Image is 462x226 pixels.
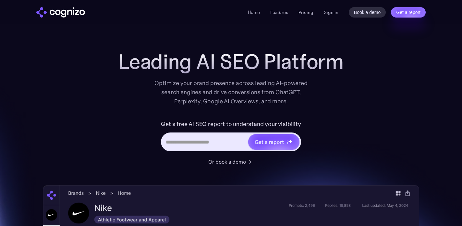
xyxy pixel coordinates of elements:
a: Get a reportstarstarstar [248,133,300,150]
img: star [288,139,292,144]
div: Or book a demo [208,158,246,166]
label: Get a free AI SEO report to understand your visibility [161,119,301,129]
div: Optimize your brand presence across leading AI-powered search engines and drive conversions from ... [151,79,311,106]
a: Sign in [324,8,338,16]
a: Pricing [298,9,313,15]
a: Or book a demo [208,158,254,166]
a: Book a demo [349,7,386,18]
form: Hero URL Input Form [161,119,301,155]
img: cognizo logo [36,7,85,18]
a: Get a report [391,7,426,18]
img: star [286,142,289,144]
h1: Leading AI SEO Platform [118,50,344,73]
a: Home [248,9,260,15]
div: Get a report [255,138,284,146]
a: Features [270,9,288,15]
img: star [286,140,287,141]
a: home [36,7,85,18]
